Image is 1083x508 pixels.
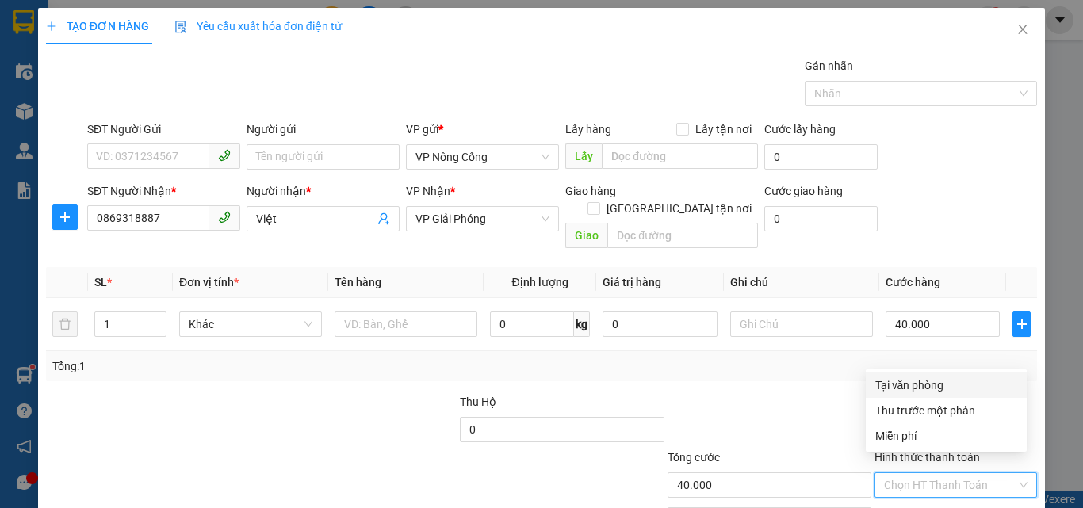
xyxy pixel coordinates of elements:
label: Gán nhãn [805,59,853,72]
button: plus [1012,311,1031,337]
label: Cước giao hàng [764,185,843,197]
div: Tổng: 1 [52,357,419,375]
input: Dọc đường [602,143,758,169]
span: Lấy tận nơi [689,120,758,138]
span: VP Giải Phóng [415,207,549,231]
span: SĐT XE [55,67,107,84]
span: Yêu cầu xuất hóa đơn điện tử [174,20,342,32]
span: Định lượng [511,276,568,288]
div: Tại văn phòng [875,376,1017,394]
span: [GEOGRAPHIC_DATA] tận nơi [600,200,758,217]
span: user-add [377,212,390,225]
input: Dọc đường [607,223,758,248]
span: VP Nhận [406,185,450,197]
div: Miễn phí [875,427,1017,445]
label: Hình thức thanh toán [874,451,980,464]
div: SĐT Người Gửi [87,120,240,138]
input: VD: Bàn, Ghế [335,311,477,337]
th: Ghi chú [724,267,879,298]
span: Cước hàng [886,276,940,288]
span: phone [218,211,231,223]
span: Lấy hàng [565,123,611,136]
button: Close [1001,8,1045,52]
span: Giao [565,223,607,248]
strong: PHIẾU BIÊN NHẬN [40,87,126,121]
span: plus [53,211,77,223]
input: Cước giao hàng [764,206,878,231]
span: Tên hàng [335,276,381,288]
span: Đơn vị tính [179,276,239,288]
span: Lấy [565,143,602,169]
span: VP Nông Cống [415,145,549,169]
span: plus [1013,318,1030,330]
span: kg [574,311,590,337]
div: Người nhận [247,182,400,200]
span: NC1509250050 [135,64,230,81]
span: TẠO ĐƠN HÀNG [46,20,149,32]
span: Khác [189,312,312,336]
div: VP gửi [406,120,559,138]
div: Thu trước một phần [875,402,1017,419]
div: SĐT Người Nhận [87,182,240,200]
div: Người gửi [247,120,400,138]
span: Giá trị hàng [603,276,661,288]
input: 0 [603,311,717,337]
button: delete [52,311,78,337]
span: SL [94,276,107,288]
input: Cước lấy hàng [764,144,878,170]
span: close [1016,23,1029,36]
strong: CHUYỂN PHÁT NHANH ĐÔNG LÝ [33,13,133,64]
input: Ghi Chú [730,311,873,337]
label: Cước lấy hàng [764,123,836,136]
span: Tổng cước [668,451,720,464]
span: Thu Hộ [460,395,496,408]
img: icon [174,21,187,33]
img: logo [8,46,32,101]
button: plus [52,204,78,230]
span: phone [218,149,231,162]
span: plus [46,21,57,32]
span: Giao hàng [565,185,616,197]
